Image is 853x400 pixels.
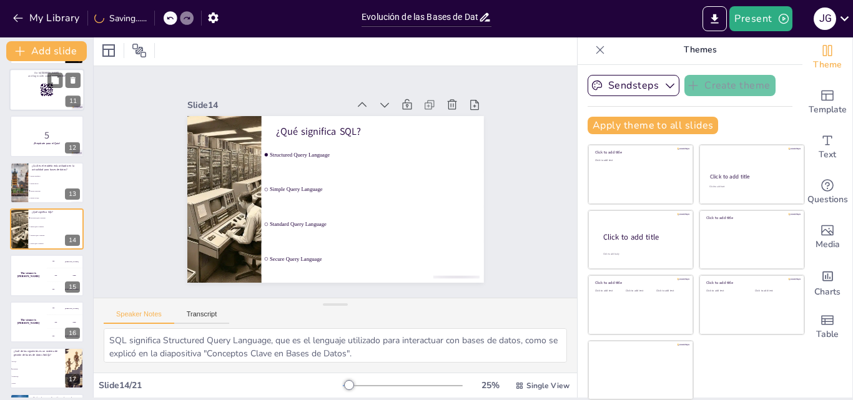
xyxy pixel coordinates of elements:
p: 5 [14,129,80,142]
span: Modelo relacional [31,190,83,191]
div: Click to add text [656,290,684,293]
div: 12 [65,142,80,154]
div: Add a table [802,305,852,349]
div: 15 [10,255,84,296]
div: Click to add title [603,232,683,242]
div: Click to add title [706,215,796,220]
button: Create theme [684,75,776,96]
div: Click to add text [626,290,654,293]
button: Sendsteps [588,75,679,96]
button: Duplicate Slide [47,72,62,87]
div: 100 [47,301,84,315]
div: Click to add text [755,290,794,293]
div: 13 [65,188,80,200]
span: Template [809,103,847,117]
span: Text [819,148,836,162]
div: Click to add text [595,159,684,162]
div: J G [814,7,836,30]
span: MySQL [12,361,64,362]
p: ¿Qué significa SQL? [32,210,80,214]
div: Click to add title [710,173,793,180]
div: Get real-time input from your audience [802,170,852,215]
button: Speaker Notes [104,310,174,324]
h4: The winner is [PERSON_NAME] [10,318,47,324]
strong: [DOMAIN_NAME] [41,71,59,74]
div: Click to add text [595,290,623,293]
button: J G [814,6,836,31]
h4: The winner is [PERSON_NAME] [10,272,47,278]
div: Add images, graphics, shapes or video [802,215,852,260]
div: 16 [65,328,80,339]
div: 13 [10,162,84,203]
p: Themes [610,35,790,65]
p: ¿Cuál de los siguientes es un sistema de gestión de bases de datos NoSQL? [14,349,62,356]
span: Structured Query Language [31,217,83,218]
div: 12 [10,115,84,157]
span: Modelo NoSQL [31,197,83,198]
span: Secure Query Language [31,243,83,245]
div: 17 [65,374,80,385]
p: Go to [13,71,81,75]
button: Apply theme to all slides [588,117,718,134]
div: Add text boxes [802,125,852,170]
div: 300 [47,283,84,296]
span: Questions [807,193,848,207]
button: Delete Slide [66,72,81,87]
div: 15 [65,281,80,293]
span: Charts [814,285,841,299]
textarea: SQL significa Structured Query Language, que es el lenguaje utilizado para interactuar con bases ... [104,328,567,363]
button: Export to PowerPoint [703,6,727,31]
span: Media [816,238,840,251]
button: Add slide [6,41,87,61]
span: Table [816,328,839,341]
div: 11 [9,69,84,111]
div: Saving...... [94,12,147,24]
button: My Library [9,8,85,28]
div: Click to add text [706,290,746,293]
span: Secure Query Language [262,248,473,276]
div: Click to add text [709,185,792,188]
span: Oracle [12,383,64,384]
span: Structured Query Language [272,145,483,173]
span: Theme [813,58,842,72]
span: Modelo de red [31,182,83,183]
span: Modelo jerárquico [31,175,83,177]
div: 11 [66,95,81,107]
span: Simple Query Language [31,226,83,227]
span: Position [132,43,147,58]
div: Change the overall theme [802,35,852,80]
div: 16 [10,301,84,343]
span: Simple Query Language [269,180,480,208]
div: Click to add title [595,280,684,285]
div: Layout [99,41,119,61]
div: 14 [10,208,84,250]
button: Transcript [174,310,230,324]
span: Standard Query Language [265,214,476,242]
div: Click to add title [595,150,684,155]
div: 17 [10,348,84,389]
p: ¿Qué significa SQL? [281,119,474,152]
p: and login with code [13,74,81,78]
span: Single View [526,381,569,391]
div: Click to add body [603,252,682,255]
div: Add charts and graphs [802,260,852,305]
div: Add ready made slides [802,80,852,125]
div: 14 [65,235,80,246]
div: 200 [47,269,84,283]
div: 300 [47,329,84,343]
div: Jaap [72,321,76,323]
p: ¿Cuál es el modelo más utilizado en la actualidad para bases de datos? [32,164,80,171]
span: MongoDB [12,368,64,369]
div: Slide 14 [195,84,357,112]
div: Click to add title [706,280,796,285]
strong: ¡Prepárate para el Quiz! [34,142,60,145]
input: Insert title [362,8,478,26]
div: Jaap [72,275,76,276]
div: 200 [47,315,84,329]
span: PostgreSQL [12,376,64,377]
div: 100 [47,255,84,268]
div: 25 % [475,379,505,391]
span: Standard Query Language [31,235,83,236]
div: Slide 14 / 21 [99,379,343,391]
button: Present [729,6,792,31]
